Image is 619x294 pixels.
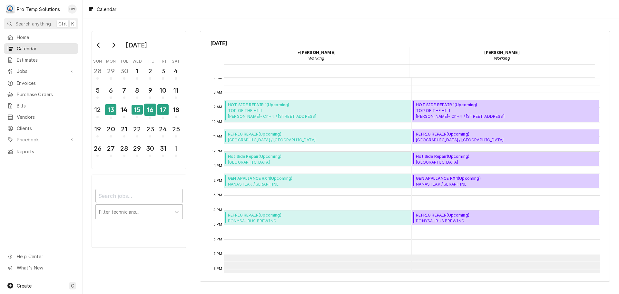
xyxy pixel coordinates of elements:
span: K [71,20,74,27]
a: Go to Help Center [4,251,78,262]
span: HOT SIDE REPAIR 1 ( Upcoming ) [416,102,504,108]
div: [Service] REFRIG REPAIR PONYSAURUS BREWING PONYSAURUS / RAL / 2221 Iron Works Dr, Raleigh, NC 276... [412,210,599,225]
span: Home [17,34,75,41]
a: Calendar [4,43,78,54]
span: 7 AM [212,75,224,80]
span: Jobs [17,68,65,75]
span: NANASTEAK / SERAPHINE SERAPHINE / DUR / [STREET_ADDRESS][PERSON_NAME] [416,181,525,187]
span: 9 AM [212,105,224,110]
div: REFRIG REPAIR(Upcoming)[GEOGRAPHIC_DATA] / [GEOGRAPHIC_DATA][GEOGRAPHIC_DATA] / [GEOGRAPHIC_DATA]... [224,129,411,144]
div: 31 [158,144,168,153]
div: 6 [106,86,116,95]
span: 12 PM [211,149,224,154]
a: Vendors [4,112,78,122]
a: Go to Jobs [4,66,78,76]
span: REFRIG REPAIR ( Upcoming ) [416,212,497,218]
span: 10 AM [211,119,224,125]
span: Clients [17,125,75,132]
div: 2 [145,66,155,76]
div: [Service] GEN APPLIANCE RX 1 NANASTEAK / SERAPHINE SERAPHINE / DUR / 324 Blackwell St #402, Durha... [224,174,411,188]
div: 12 [93,105,103,115]
em: Working [308,56,324,61]
div: 17 [157,104,169,115]
span: REFRIG REPAIR ( Upcoming ) [228,131,358,137]
div: Calendar Filters [92,175,186,248]
span: NANASTEAK / SERAPHINE SERAPHINE / DUR / [STREET_ADDRESS][PERSON_NAME] [228,181,337,187]
div: 14 [119,105,129,115]
div: 15 [132,105,143,115]
th: Sunday [91,56,104,64]
div: 28 [119,144,129,153]
div: HOT SIDE REPAIR 1(Upcoming)TOP OF THE HILL[PERSON_NAME]- ChHill / [STREET_ADDRESS] [224,100,411,122]
div: 24 [158,124,168,134]
span: 11 AM [211,134,224,139]
span: 7 PM [212,251,224,257]
div: 28 [93,66,103,76]
th: Tuesday [118,56,131,64]
span: [GEOGRAPHIC_DATA] [GEOGRAPHIC_DATA] / [GEOGRAPHIC_DATA] / [STREET_ADDRESS] [416,159,545,165]
span: Vendors [17,114,75,120]
div: [Service] GEN APPLIANCE RX 1 NANASTEAK / SERAPHINE SERAPHINE / DUR / 324 Blackwell St #402, Durha... [412,174,599,188]
span: Pricebook [17,136,65,143]
div: 9 [145,86,155,95]
span: 3 PM [212,193,224,198]
div: 4 [171,66,181,76]
span: Invoices [17,80,75,86]
span: REFRIG REPAIR ( Upcoming ) [228,212,309,218]
div: Dakota Williams - Working [409,47,595,64]
div: Dana Williams's Avatar [68,5,77,14]
div: 1 [132,66,142,76]
span: PONYSAURUS BREWING PONYSAURUS / RAL / [STREET_ADDRESS] [228,218,309,223]
a: Bills [4,100,78,111]
span: GEN APPLIANCE RX 1 ( Upcoming ) [416,176,525,181]
div: 23 [145,124,155,134]
span: What's New [17,264,74,271]
div: 29 [132,144,142,153]
div: [Service] REFRIG REPAIR COLONIAL INN / HILLSBORO COLONIAL INN / HILLSBORO / 153 W King St, Hillsb... [224,129,411,144]
div: Calendar Filters [95,183,183,226]
div: [Service] HOT SIDE REPAIR 1 TOP OF THE HILL TOTH- ChHill / 100 E Franklin St, Chapel Hill, NC 275... [224,100,411,122]
span: REFRIG REPAIR ( Upcoming ) [416,131,545,137]
button: Go to previous month [92,40,105,50]
a: Go to What's New [4,262,78,273]
div: HOT SIDE REPAIR 1(Upcoming)TOP OF THE HILL[PERSON_NAME]- ChHill / [STREET_ADDRESS] [412,100,599,122]
span: Bills [17,102,75,109]
div: Hot Side Repair(Upcoming)[GEOGRAPHIC_DATA][GEOGRAPHIC_DATA] / [GEOGRAPHIC_DATA] / [STREET_ADDRESS] [412,152,599,167]
div: 16 [144,104,156,115]
a: Purchase Orders [4,89,78,100]
div: 20 [106,124,116,134]
div: DW [68,5,77,14]
div: 22 [132,124,142,134]
span: Search anything [15,20,51,27]
th: Friday [157,56,170,64]
div: [Service] HOT SIDE REPAIR 1 TOP OF THE HILL TOTH- ChHill / 100 E Franklin St, Chapel Hill, NC 275... [412,100,599,122]
div: [Service] REFRIG REPAIR PONYSAURUS BREWING PONYSAURUS / RAL / 2221 Iron Works Dr, Raleigh, NC 276... [224,210,411,225]
span: GEN APPLIANCE RX 1 ( Upcoming ) [228,176,337,181]
th: Thursday [144,56,157,64]
span: [GEOGRAPHIC_DATA] / [GEOGRAPHIC_DATA] [GEOGRAPHIC_DATA] / [GEOGRAPHIC_DATA] / [STREET_ADDRESS] [416,137,545,142]
span: Estimates [17,56,75,63]
div: REFRIG REPAIR(Upcoming)PONYSAURUS BREWINGPONYSAURUS / RAL / [STREET_ADDRESS] [224,210,411,225]
div: 8 [132,86,142,95]
div: Hot Side Repair(Upcoming)[GEOGRAPHIC_DATA][GEOGRAPHIC_DATA] / [GEOGRAPHIC_DATA] / [STREET_ADDRESS] [224,152,411,167]
input: Search jobs... [95,189,183,203]
th: Wednesday [131,56,143,64]
a: Invoices [4,78,78,88]
button: Go to next month [107,40,120,50]
div: [Service] Hot Side Repair CHAPEL HILL CC CHAPEL HILL CC / ChHILL / 103 Lancaster Dr, Chapel Hill,... [224,152,411,167]
span: Calendar [17,45,75,52]
span: Purchase Orders [17,91,75,98]
a: Clients [4,123,78,134]
span: Hot Side Repair ( Upcoming ) [228,154,358,159]
div: Pro Temp Solutions's Avatar [6,5,15,14]
span: [GEOGRAPHIC_DATA] / [GEOGRAPHIC_DATA] [GEOGRAPHIC_DATA] / [GEOGRAPHIC_DATA] / [STREET_ADDRESS] [228,137,358,142]
div: 30 [119,66,129,76]
div: 1 [171,144,181,153]
span: Reports [17,148,75,155]
span: 8 AM [212,90,224,95]
div: 11 [171,86,181,95]
div: 29 [106,66,116,76]
div: 13 [105,104,116,115]
a: Home [4,32,78,43]
div: [Service] REFRIG REPAIR COLONIAL INN / HILLSBORO COLONIAL INN / HILLSBORO / 153 W King St, Hillsb... [412,129,599,144]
